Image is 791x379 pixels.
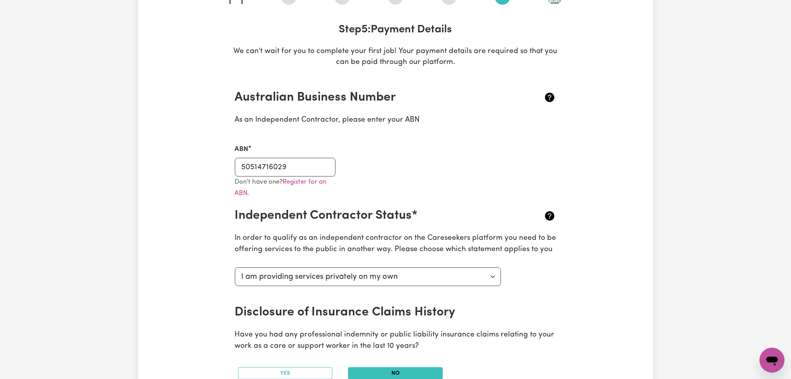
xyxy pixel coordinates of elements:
[235,179,327,197] a: Register for an ABN.
[235,208,503,223] h2: Independent Contractor Status*
[235,329,556,352] p: Have you had any professional indemnity or public liability insurance claims relating to your wor...
[235,158,336,177] input: e.g. 51 824 753 556
[235,90,503,105] h2: Australian Business Number
[235,144,249,154] label: ABN
[235,305,503,320] h2: Disclosure of Insurance Claims History
[229,23,563,37] h3: Step 5 : Payment Details
[235,115,556,126] p: As an Independent Contractor, please enter your ABN
[235,179,327,197] small: Don't have one?
[229,46,563,69] p: We can't wait for you to complete your first job! Your payment details are required so that you c...
[235,233,556,255] p: In order to qualify as an independent contractor on the Careseekers platform you need to be offer...
[760,348,785,373] iframe: Button to launch messaging window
